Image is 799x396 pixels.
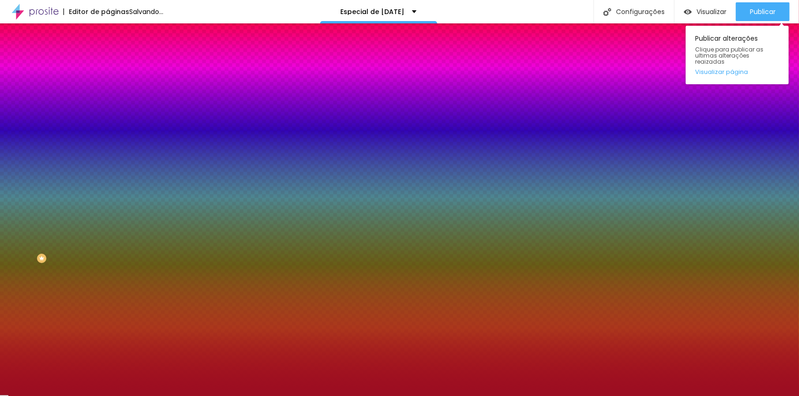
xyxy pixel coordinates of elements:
[695,46,779,65] span: Clique para publicar as ultimas alterações reaizadas
[341,8,405,15] p: Especial de [DATE]
[684,8,692,16] img: view-1.svg
[750,8,776,15] span: Publicar
[63,8,129,15] div: Editor de páginas
[129,8,163,15] div: Salvando...
[603,8,611,16] img: Icone
[696,8,726,15] span: Visualizar
[686,26,789,84] div: Publicar alterações
[695,69,779,75] a: Visualizar página
[736,2,790,21] button: Publicar
[674,2,736,21] button: Visualizar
